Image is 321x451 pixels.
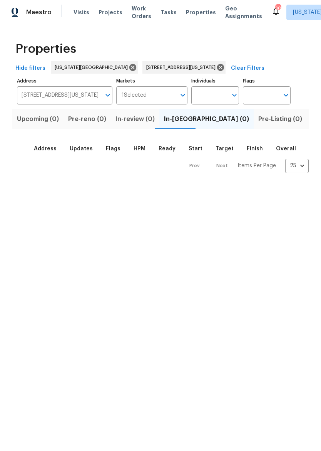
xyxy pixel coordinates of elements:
label: Flags [243,79,291,83]
span: Clear Filters [231,64,264,73]
span: Upcoming (0) [17,114,59,125]
span: In-review (0) [115,114,155,125]
span: Pre-Listing (0) [258,114,302,125]
label: Markets [116,79,188,83]
span: Ready [159,146,176,151]
span: 1 Selected [122,92,147,99]
div: 25 [285,156,309,176]
span: Updates [70,146,93,151]
div: Target renovation project end date [216,146,241,151]
label: Address [17,79,112,83]
button: Open [102,90,113,101]
span: Tasks [160,10,177,15]
p: Items Per Page [237,162,276,170]
div: [STREET_ADDRESS][US_STATE] [142,61,226,74]
span: HPM [134,146,145,151]
span: Maestro [26,8,52,16]
button: Open [177,90,188,101]
span: Flags [106,146,120,151]
span: In-[GEOGRAPHIC_DATA] (0) [164,114,249,125]
span: Address [34,146,57,151]
button: Open [281,90,291,101]
span: Finish [247,146,263,151]
nav: Pagination Navigation [182,159,309,173]
span: [STREET_ADDRESS][US_STATE] [146,64,219,71]
span: Geo Assignments [225,5,262,20]
span: Target [216,146,234,151]
span: [US_STATE][GEOGRAPHIC_DATA] [55,64,131,71]
button: Hide filters [12,61,48,76]
span: Pre-reno (0) [68,114,106,125]
div: Projected renovation finish date [247,146,270,151]
span: Projects [99,8,122,16]
div: Days past target finish date [276,146,303,151]
span: Visits [74,8,89,16]
span: Properties [186,8,216,16]
span: Properties [15,45,76,53]
span: Overall [276,146,296,151]
div: 30 [275,5,281,12]
span: Start [189,146,202,151]
div: Earliest renovation start date (first business day after COE or Checkout) [159,146,182,151]
button: Open [229,90,240,101]
label: Individuals [191,79,239,83]
span: Work Orders [132,5,151,20]
span: Hide filters [15,64,45,73]
div: Actual renovation start date [189,146,209,151]
button: Clear Filters [228,61,267,76]
div: [US_STATE][GEOGRAPHIC_DATA] [51,61,138,74]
